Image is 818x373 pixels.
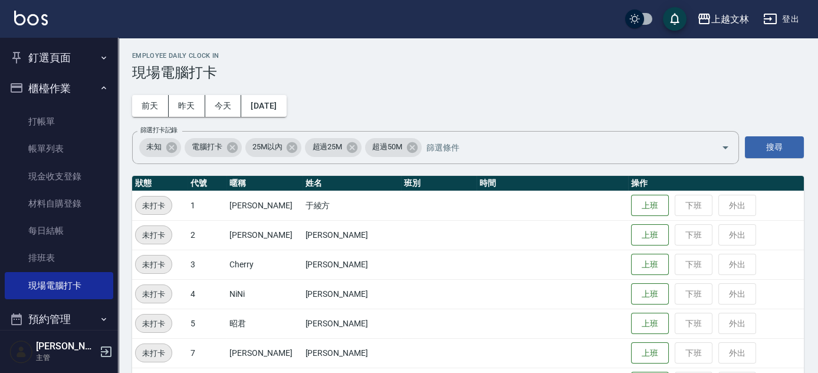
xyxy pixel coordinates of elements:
a: 現場電腦打卡 [5,272,113,299]
td: 于綾方 [303,191,401,220]
button: 搜尋 [745,136,804,158]
button: 前天 [132,95,169,117]
button: 上班 [631,283,669,305]
button: 上班 [631,342,669,364]
div: 未知 [139,138,181,157]
div: 超過50M [365,138,422,157]
a: 帳單列表 [5,135,113,162]
span: 未打卡 [136,199,172,212]
td: 3 [188,250,227,279]
button: 釘選頁面 [5,42,113,73]
button: 上班 [631,195,669,217]
span: 未打卡 [136,288,172,300]
img: Person [9,340,33,364]
td: [PERSON_NAME] [226,191,302,220]
button: [DATE] [241,95,286,117]
button: Open [716,138,735,157]
button: 昨天 [169,95,205,117]
button: 上班 [631,224,669,246]
button: save [663,7,686,31]
td: NiNi [226,279,302,309]
a: 打帳單 [5,108,113,135]
button: 上班 [631,254,669,276]
td: [PERSON_NAME] [303,220,401,250]
th: 暱稱 [226,176,302,191]
span: 電腦打卡 [185,141,229,153]
span: 超過50M [365,141,409,153]
button: 預約管理 [5,304,113,335]
button: 上班 [631,313,669,335]
a: 每日結帳 [5,217,113,244]
div: 上越文林 [711,12,749,27]
td: [PERSON_NAME] [303,338,401,368]
th: 時間 [477,176,628,191]
td: 4 [188,279,227,309]
a: 材料自購登錄 [5,190,113,217]
span: 未打卡 [136,318,172,330]
h3: 現場電腦打卡 [132,64,804,81]
td: [PERSON_NAME] [226,338,302,368]
th: 操作 [628,176,804,191]
div: 25M以內 [245,138,302,157]
a: 排班表 [5,244,113,271]
img: Logo [14,11,48,25]
span: 25M以內 [245,141,290,153]
h2: Employee Daily Clock In [132,52,804,60]
th: 班別 [401,176,477,191]
span: 未知 [139,141,169,153]
td: 2 [188,220,227,250]
td: [PERSON_NAME] [226,220,302,250]
label: 篩選打卡記錄 [140,126,178,135]
a: 現金收支登錄 [5,163,113,190]
input: 篩選條件 [423,137,701,158]
td: [PERSON_NAME] [303,309,401,338]
button: 登出 [758,8,804,30]
th: 狀態 [132,176,188,191]
th: 姓名 [303,176,401,191]
span: 未打卡 [136,347,172,359]
td: 1 [188,191,227,220]
div: 超過25M [305,138,362,157]
td: 昭君 [226,309,302,338]
td: Cherry [226,250,302,279]
p: 主管 [36,352,96,363]
h5: [PERSON_NAME] [36,341,96,352]
div: 電腦打卡 [185,138,242,157]
td: 5 [188,309,227,338]
button: 櫃檯作業 [5,73,113,104]
td: [PERSON_NAME] [303,250,401,279]
span: 未打卡 [136,259,172,271]
span: 超過25M [305,141,349,153]
th: 代號 [188,176,227,191]
td: [PERSON_NAME] [303,279,401,309]
span: 未打卡 [136,229,172,241]
td: 7 [188,338,227,368]
button: 上越文林 [692,7,754,31]
button: 今天 [205,95,242,117]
